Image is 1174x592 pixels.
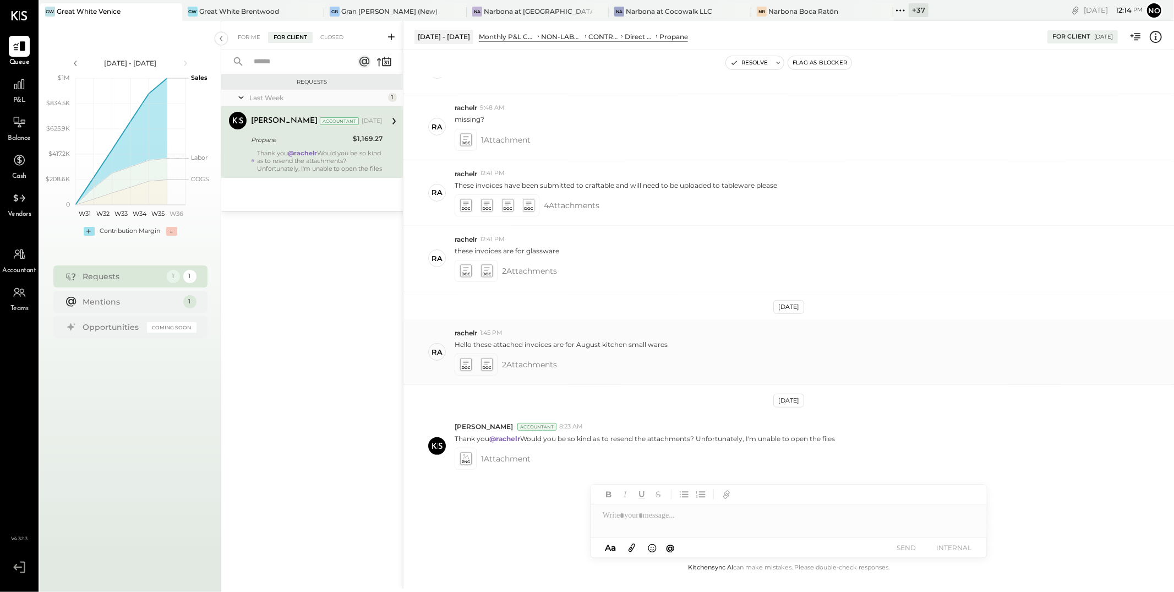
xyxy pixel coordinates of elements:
[455,169,477,178] span: rachelr
[726,56,772,69] button: Resolve
[455,422,513,431] span: [PERSON_NAME]
[618,487,632,502] button: Italic
[544,194,599,216] span: 4 Attachment s
[3,266,36,276] span: Accountant
[667,542,675,553] span: @
[84,227,95,236] div: +
[455,103,477,112] span: rachelr
[455,115,484,124] p: missing?
[932,540,976,555] button: INTERNAL
[188,7,198,17] div: GW
[432,347,443,357] div: ra
[10,304,29,314] span: Teams
[9,58,30,68] span: Queue
[1094,33,1113,41] div: [DATE]
[320,117,359,125] div: Accountant
[472,7,482,17] div: Na
[455,328,477,338] span: rachelr
[481,448,531,470] span: 1 Attachment
[133,210,147,218] text: W34
[83,271,161,282] div: Requests
[183,295,196,308] div: 1
[884,540,929,555] button: SEND
[1145,2,1163,19] button: No
[677,487,691,502] button: Unordered List
[83,322,141,333] div: Opportunities
[167,270,180,283] div: 1
[1052,32,1090,41] div: For Client
[1,74,38,106] a: P&L
[8,210,31,220] span: Vendors
[455,181,777,190] p: These invoices have been submitted to craftable and will need to be uploaded to tableware please
[480,329,503,338] span: 1:45 PM
[147,322,196,333] div: Coming Soon
[169,210,183,218] text: W36
[1084,5,1143,15] div: [DATE]
[455,235,477,244] span: rachelr
[232,32,266,43] div: For Me
[659,32,688,41] div: Propane
[614,7,624,17] div: Na
[96,210,110,218] text: W32
[602,542,619,554] button: Aa
[288,149,317,157] strong: @rachelr
[719,487,734,502] button: Add URL
[455,246,559,256] p: these invoices are for glassware
[362,117,383,126] div: [DATE]
[257,149,383,172] div: Thank you Would you be so kind as to resend the attachments? Unfortunately, I'm unable to open th...
[588,32,619,41] div: CONTROLLABLE EXPENSES
[249,93,385,102] div: Last Week
[432,253,443,264] div: ra
[114,210,128,218] text: W33
[1,188,38,220] a: Vendors
[1,244,38,276] a: Accountant
[502,260,557,282] span: 2 Attachment s
[84,58,177,68] div: [DATE] - [DATE]
[315,32,349,43] div: Closed
[227,78,397,86] div: Requests
[757,7,767,17] div: NB
[48,150,70,157] text: $417.2K
[773,394,804,408] div: [DATE]
[481,129,531,151] span: 1 Attachment
[489,435,520,443] strong: @rachelr
[78,210,90,218] text: W31
[166,227,177,236] div: -
[414,30,473,44] div: [DATE] - [DATE]
[455,340,668,349] p: Hello these attached invoices are for August kitchen small wares
[251,116,318,127] div: [PERSON_NAME]
[183,270,196,283] div: 1
[635,487,649,502] button: Underline
[773,300,804,314] div: [DATE]
[484,7,593,16] div: Narbona at [GEOGRAPHIC_DATA] LLC
[559,422,583,431] span: 8:23 AM
[58,74,70,82] text: $1M
[353,133,383,144] div: $1,169.27
[251,134,350,145] div: Propane
[45,7,55,17] div: GW
[541,32,583,41] div: NON-LABOR OPERATING EXPENSES
[100,227,161,236] div: Contribution Margin
[479,32,536,41] div: Monthly P&L Comparison
[626,7,712,16] div: Narbona at Cocowalk LLC
[1,150,38,182] a: Cash
[388,93,397,102] div: 1
[611,542,616,553] span: a
[268,32,313,43] div: For Client
[46,175,70,183] text: $208.6K
[191,154,208,161] text: Labor
[502,354,557,376] span: 2 Attachment s
[191,175,209,183] text: COGS
[46,124,70,132] text: $625.9K
[909,3,929,17] div: + 37
[788,56,851,69] button: Flag as Blocker
[602,487,616,502] button: Bold
[12,172,26,182] span: Cash
[8,134,31,144] span: Balance
[694,487,708,502] button: Ordered List
[191,74,208,82] text: Sales
[151,210,165,218] text: W35
[330,7,340,17] div: GB
[66,200,70,208] text: 0
[480,235,505,244] span: 12:41 PM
